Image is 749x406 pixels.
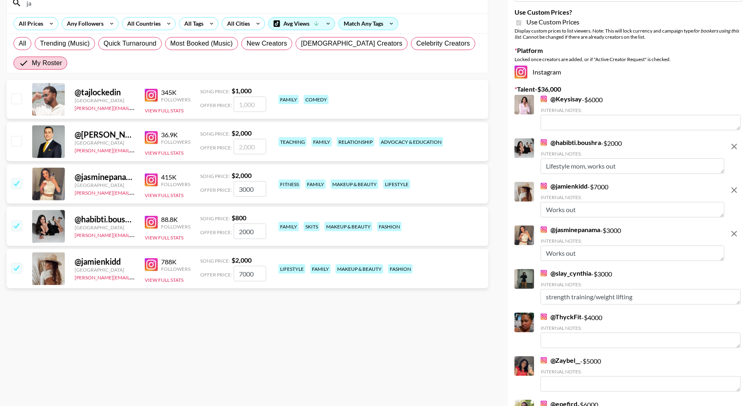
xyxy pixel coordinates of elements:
[234,181,266,197] input: 2,000
[145,235,183,241] button: View Full Stats
[75,224,135,230] div: [GEOGRAPHIC_DATA]
[170,39,233,48] span: Most Booked (Music)
[75,257,135,267] div: @ jamienkidd
[104,39,157,48] span: Quick Turnaround
[541,95,582,103] a: @Keysisay
[232,256,252,264] strong: $ 2,000
[337,137,374,147] div: relationship
[278,264,305,274] div: lifestyle
[75,182,135,188] div: [GEOGRAPHIC_DATA]
[75,267,135,273] div: [GEOGRAPHIC_DATA]
[541,107,741,113] div: Internal Notes:
[339,18,398,30] div: Match Any Tags
[541,226,600,234] a: @jasminepanama
[75,188,195,196] a: [PERSON_NAME][EMAIL_ADDRESS][DOMAIN_NAME]
[541,182,725,217] div: - $ 7000
[515,46,742,55] label: Platform
[515,66,742,79] div: Instagram
[541,270,547,277] img: Instagram
[301,39,402,48] span: [DEMOGRAPHIC_DATA] Creators
[145,108,183,114] button: View Full Stats
[145,277,183,283] button: View Full Stats
[336,264,383,274] div: makeup & beauty
[200,215,230,222] span: Song Price:
[541,138,601,147] a: @habibti.boushra
[75,146,195,154] a: [PERSON_NAME][EMAIL_ADDRESS][DOMAIN_NAME]
[200,145,232,151] span: Offer Price:
[305,180,326,189] div: family
[726,226,742,242] button: remove
[541,202,725,217] textarea: Works out
[75,273,195,281] a: [PERSON_NAME][EMAIL_ADDRESS][DOMAIN_NAME]
[19,39,26,48] span: All
[161,215,190,224] div: 88.8K
[161,97,190,103] div: Followers
[232,87,252,94] strong: $ 1,000
[541,226,725,261] div: - $ 3000
[515,28,739,40] em: for bookers using this list
[278,137,307,147] div: teaching
[416,39,470,48] span: Celebrity Creators
[541,139,547,146] img: Instagram
[234,97,266,112] input: 1,000
[232,214,246,222] strong: $ 800
[526,18,579,26] span: Use Custom Prices
[269,18,335,30] div: Avg Views
[541,356,741,392] div: - $ 5000
[161,139,190,145] div: Followers
[325,222,372,231] div: makeup & beauty
[247,39,287,48] span: New Creators
[541,313,581,321] a: @ThyckFit
[145,258,158,271] img: Instagram
[75,214,135,224] div: @ habibti.boushra
[541,313,741,348] div: - $ 4000
[75,87,135,97] div: @ tajlockedin
[541,269,591,277] a: @slay_cynthia
[75,129,135,140] div: @ [PERSON_NAME].[PERSON_NAME]
[200,272,232,278] span: Offer Price:
[541,314,547,320] img: Instagram
[161,266,190,272] div: Followers
[541,369,741,375] div: Internal Notes:
[62,18,105,30] div: Any Followers
[161,224,190,230] div: Followers
[278,180,300,189] div: fitness
[515,8,742,16] label: Use Custom Prices?
[161,181,190,187] div: Followers
[122,18,162,30] div: All Countries
[145,131,158,144] img: Instagram
[304,95,329,104] div: comedy
[234,224,266,239] input: 800
[145,192,183,198] button: View Full Stats
[541,281,741,287] div: Internal Notes:
[75,140,135,146] div: [GEOGRAPHIC_DATA]
[278,222,299,231] div: family
[541,226,547,233] img: Instagram
[75,103,195,111] a: [PERSON_NAME][EMAIL_ADDRESS][DOMAIN_NAME]
[515,85,742,93] label: Talent - $ 36,000
[200,102,232,108] span: Offer Price:
[304,222,320,231] div: skits
[312,137,332,147] div: family
[541,151,725,157] div: Internal Notes:
[383,180,410,189] div: lifestyle
[541,357,547,364] img: Instagram
[541,158,725,174] textarea: Lifestyle mom, works out
[145,150,183,156] button: View Full Stats
[200,187,232,193] span: Offer Price:
[541,356,580,364] a: @Zaybel__
[161,88,190,97] div: 345K
[541,289,741,305] textarea: strength training/weight lifting
[75,172,135,182] div: @ jasminepanama
[200,258,230,264] span: Song Price:
[541,138,725,174] div: - $ 2000
[388,264,413,274] div: fashion
[234,139,266,154] input: 2,000
[14,18,45,30] div: All Prices
[232,171,252,179] strong: $ 2,000
[145,216,158,229] img: Instagram
[541,96,547,102] img: Instagram
[726,138,742,155] button: remove
[379,137,443,147] div: advocacy & education
[331,180,378,189] div: makeup & beauty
